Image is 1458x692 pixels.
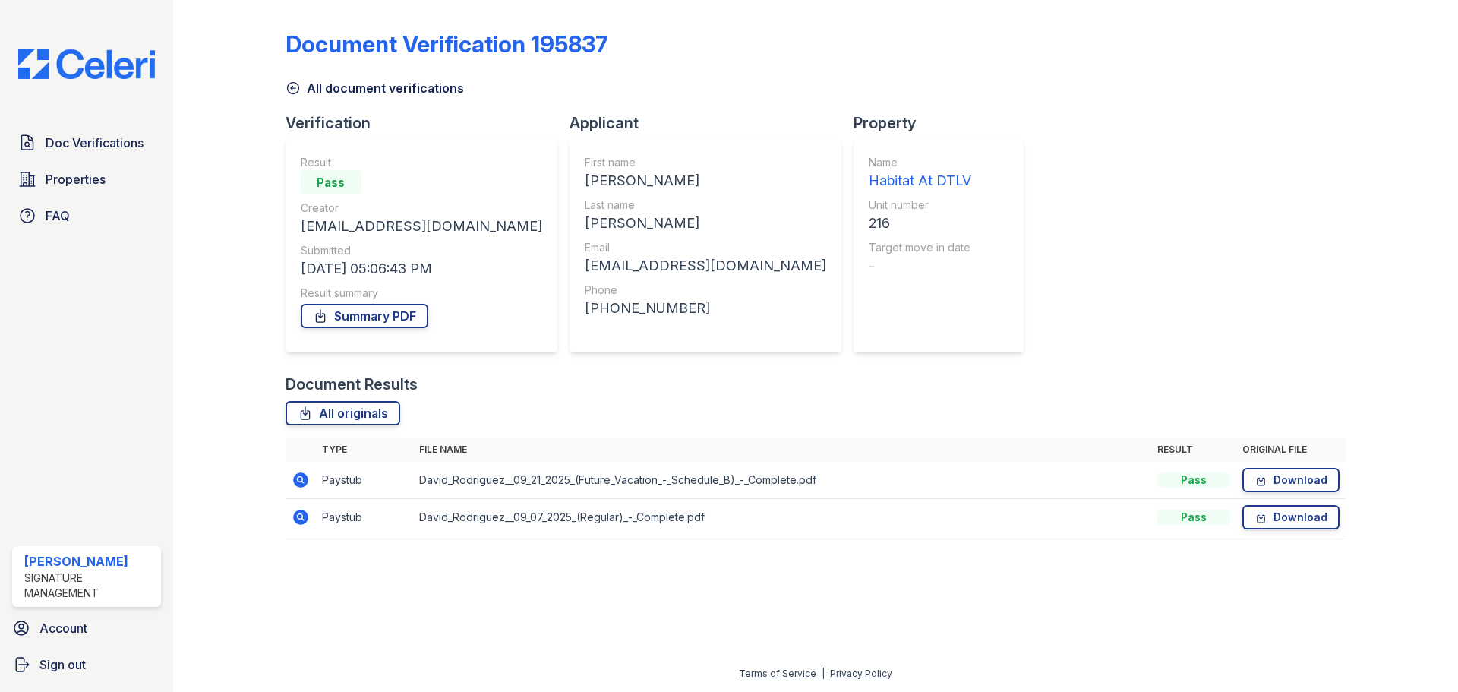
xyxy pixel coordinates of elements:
[301,216,542,237] div: [EMAIL_ADDRESS][DOMAIN_NAME]
[1151,438,1236,462] th: Result
[286,112,570,134] div: Verification
[301,201,542,216] div: Creator
[286,374,418,395] div: Document Results
[46,170,106,188] span: Properties
[585,298,826,319] div: [PHONE_NUMBER]
[301,243,542,258] div: Submitted
[301,286,542,301] div: Result summary
[822,668,825,679] div: |
[869,255,971,276] div: -
[869,155,971,170] div: Name
[286,401,400,425] a: All originals
[316,462,413,499] td: Paystub
[6,49,167,79] img: CE_Logo_Blue-a8612792a0a2168367f1c8372b55b34899dd931a85d93a1a3d3e32e68fde9ad4.png
[286,79,464,97] a: All document verifications
[413,438,1151,462] th: File name
[570,112,854,134] div: Applicant
[1242,468,1340,492] a: Download
[869,170,971,191] div: Habitat At DTLV
[830,668,892,679] a: Privacy Policy
[585,240,826,255] div: Email
[301,258,542,280] div: [DATE] 05:06:43 PM
[869,155,971,191] a: Name Habitat At DTLV
[286,30,608,58] div: Document Verification 195837
[316,438,413,462] th: Type
[6,649,167,680] a: Sign out
[1242,505,1340,529] a: Download
[1236,438,1346,462] th: Original file
[12,164,161,194] a: Properties
[585,255,826,276] div: [EMAIL_ADDRESS][DOMAIN_NAME]
[585,283,826,298] div: Phone
[413,499,1151,536] td: David_Rodriguez__09_07_2025_(Regular)_-_Complete.pdf
[585,197,826,213] div: Last name
[316,499,413,536] td: Paystub
[869,197,971,213] div: Unit number
[24,552,155,570] div: [PERSON_NAME]
[301,155,542,170] div: Result
[739,668,816,679] a: Terms of Service
[46,207,70,225] span: FAQ
[301,304,428,328] a: Summary PDF
[869,213,971,234] div: 216
[46,134,144,152] span: Doc Verifications
[585,213,826,234] div: [PERSON_NAME]
[1157,510,1230,525] div: Pass
[6,613,167,643] a: Account
[12,201,161,231] a: FAQ
[854,112,1036,134] div: Property
[39,656,86,674] span: Sign out
[585,170,826,191] div: [PERSON_NAME]
[24,570,155,601] div: Signature Management
[301,170,361,194] div: Pass
[585,155,826,170] div: First name
[1157,472,1230,488] div: Pass
[39,619,87,637] span: Account
[869,240,971,255] div: Target move in date
[413,462,1151,499] td: David_Rodriguez__09_21_2025_(Future_Vacation_-_Schedule_B)_-_Complete.pdf
[12,128,161,158] a: Doc Verifications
